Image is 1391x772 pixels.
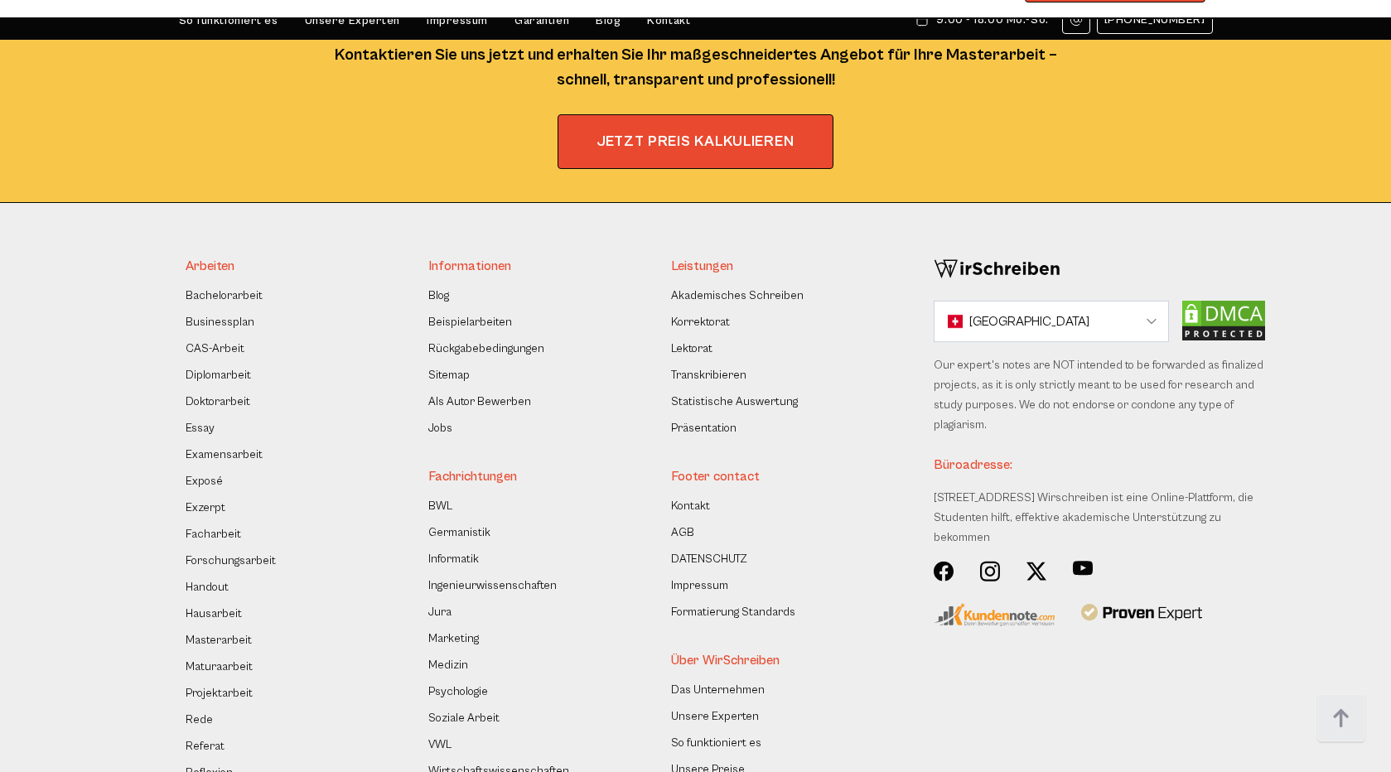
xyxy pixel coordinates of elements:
[671,339,712,359] a: Lektorat
[428,286,449,306] a: Blog
[671,576,728,596] a: Impressum
[428,629,479,649] a: Marketing
[1026,561,1046,581] img: Social Networks (15)
[980,561,1000,581] img: Group (20)
[428,392,531,412] a: Als Autor Bewerben
[725,22,768,40] a: Preise
[428,735,452,755] a: VWL
[671,312,730,332] a: Korrektorat
[186,736,225,756] a: Referat
[186,524,241,544] a: Facharbeit
[186,365,251,385] a: Diplomarbeit
[934,355,1265,561] div: Our expert's notes are NOT intended to be forwarded as finalized projects, as it is only strictly...
[1081,603,1202,624] img: provenexpert-logo-vector 1 (1)
[186,577,229,597] a: Handout
[428,365,470,385] a: Sitemap
[428,655,468,675] a: Medizin
[647,18,705,45] a: Arbeiten
[427,18,500,45] a: Leistungen
[934,603,1055,626] img: kundennote-logo-min
[671,365,746,385] a: Transkribieren
[186,551,276,571] a: Forschungsarbeit
[1073,561,1093,576] img: Lozenge (4)
[186,471,223,491] a: Exposé
[969,311,1089,331] span: [GEOGRAPHIC_DATA]
[186,630,252,650] a: Masterarbeit
[1182,301,1265,340] img: dmca
[934,435,1265,488] div: Büroadresse:
[671,650,901,670] div: Über WirSchreiben
[186,418,215,438] a: Essay
[671,733,761,753] a: So funktioniert es
[428,496,452,516] a: BWL
[671,256,901,276] div: Leistungen
[428,523,490,543] a: Germanistik
[671,602,795,622] a: Formatierung Standards
[671,418,737,438] a: Präsentation
[186,339,244,359] a: CAS-Arbeit
[186,392,250,412] a: Doktorarbeit
[428,466,658,486] div: Fachrichtungen
[428,682,488,702] a: Psychologie
[428,418,452,438] a: Jobs
[186,683,253,703] a: Projektarbeit
[186,657,253,677] a: Maturaarbeit
[186,256,415,276] div: Arbeiten
[428,312,512,332] a: Beispielarbeiten
[428,549,479,569] a: Informatik
[186,710,213,730] a: Rede
[671,392,798,412] a: Statistische Auswertung
[671,549,747,569] a: DATENSCHUTZ
[671,680,765,700] a: Das Unternehmen
[318,43,1073,93] div: Kontaktieren Sie uns jetzt und erhalten Sie Ihr maßgeschneidertes Angebot für Ihre Masterarbeit –...
[428,576,557,596] a: Ingenieurwissenschaften
[186,604,242,624] a: Hausarbeit
[671,466,901,486] div: Footer contact
[671,707,759,726] a: Unsere Experten
[186,312,254,332] a: Businessplan
[934,256,1060,282] img: logo-footer
[1025,15,1206,48] button: JETZT PREIS KALKULIEREN
[671,523,694,543] a: AGB
[428,602,452,622] a: Jura
[186,498,225,518] a: Exzerpt
[558,114,833,169] button: JETZT PREIS KALKULIEREN
[671,496,710,516] a: Kontakt
[186,445,263,465] a: Examensarbeit
[520,18,627,45] a: Fachrichtungen
[671,286,804,306] a: Akademisches Schreiben
[934,561,954,581] img: Social Networks (14)
[1316,694,1366,744] img: button top
[428,256,658,276] div: Informationen
[428,339,544,359] a: Rückgabebedingungen
[428,708,500,728] a: Soziale Arbeit
[788,18,876,45] a: Generatoren
[186,286,263,306] a: Bachelorarbeit
[166,15,285,48] img: logo wirschreiben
